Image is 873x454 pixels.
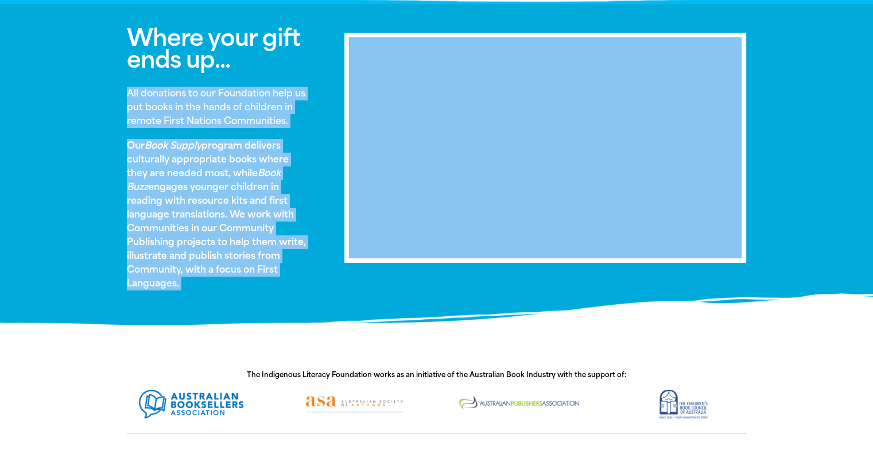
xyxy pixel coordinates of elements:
[127,88,305,126] strong: All donations to our Foundation help us put books in the hands of children in remote First Nation...
[247,371,626,379] span: The Indigenous Literacy Foundation works as an initiative of the Australian Book Industry with th...
[145,140,201,151] em: Book Supply
[127,139,311,290] p: Our program delivers culturally appropriate books where they are needed most, while engages young...
[349,37,742,258] iframe: undefined-video
[127,168,281,192] em: Book Buzz
[127,24,300,73] span: Where your gift ends up...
